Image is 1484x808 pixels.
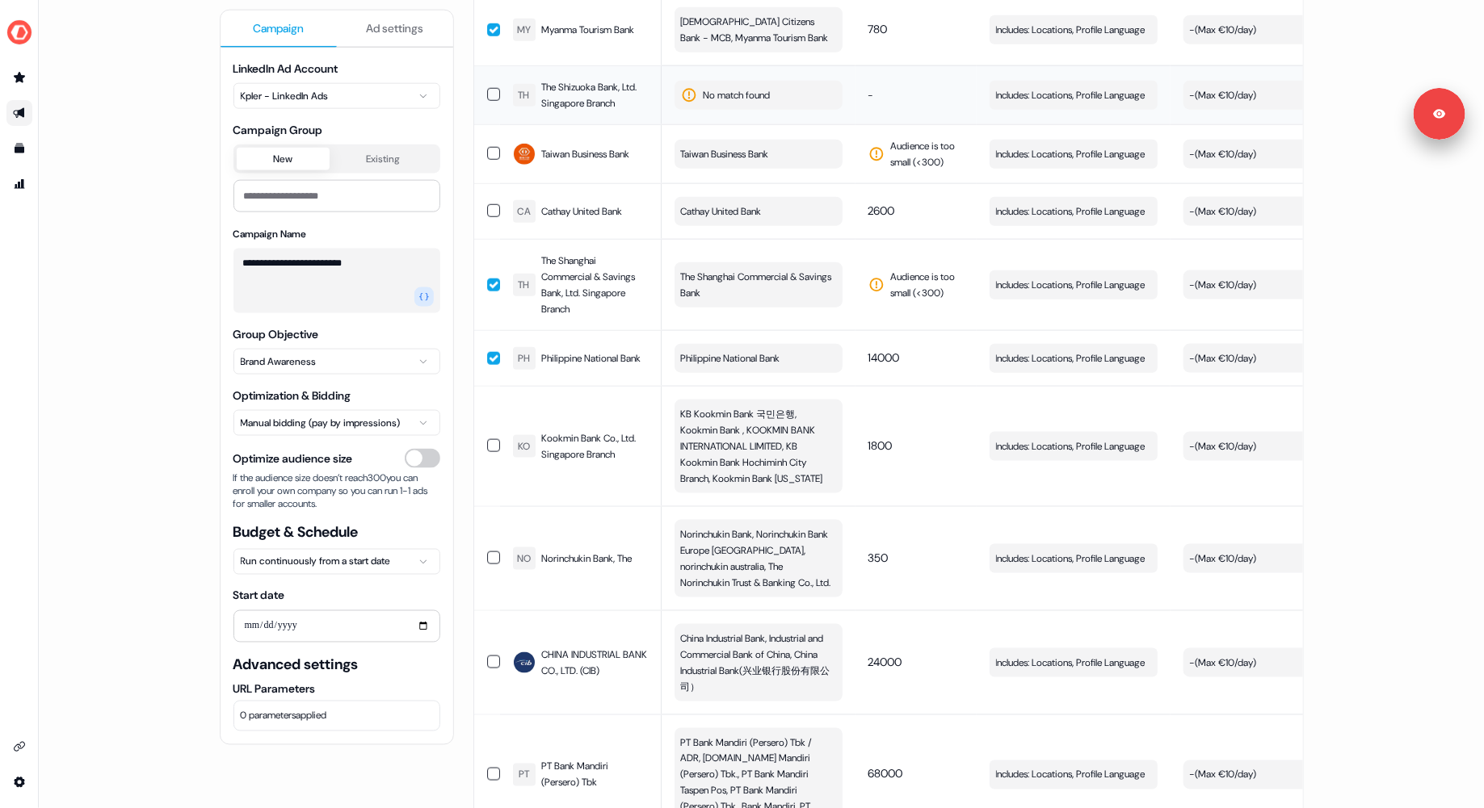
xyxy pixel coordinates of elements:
span: 68000 [868,767,903,781]
button: China Industrial Bank, Industrial and Commercial Bank of China, China Industrial Bank(兴业银行股份有限公司） [675,624,843,701]
button: Includes: Locations, Profile Language [990,197,1158,226]
span: 2600 [868,203,895,218]
button: -(Max €10/day) [1183,270,1352,299]
button: Cathay United Bank [675,197,843,226]
span: Includes: Locations, Profile Language [996,146,1146,162]
span: Includes: Locations, Profile Language [996,655,1146,671]
div: CA [517,203,531,220]
span: Myanma Tourism Bank [542,22,635,38]
a: Go to attribution [6,171,32,197]
button: Includes: Locations, Profile Language [990,270,1158,299]
button: No match found [675,81,843,110]
label: Optimization & Bidding [233,388,351,403]
a: Go to integrations [6,769,32,795]
button: -(Max €10/day) [1183,197,1352,226]
span: 780 [868,22,888,36]
span: Advanced settings [233,655,440,675]
span: Philippine National Bank [681,350,780,366]
span: No match found [704,87,771,103]
span: 350 [868,551,889,565]
div: - ( Max €10/day ) [1190,146,1257,162]
span: Ad settings [366,20,423,36]
span: 24000 [868,655,902,669]
span: Taiwan Business Bank [542,146,630,162]
span: [DEMOGRAPHIC_DATA] Citizens Bank - MCB, Myanma Tourism Bank [681,14,833,46]
div: NO [517,551,531,567]
a: Go to templates [6,136,32,161]
span: The Shanghai Commercial & Savings Bank [681,269,833,301]
span: The Shizuoka Bank, Ltd. Singapore Branch [542,79,649,111]
span: Kookmin Bank Co., Ltd. Singapore Branch [542,430,649,463]
button: Includes: Locations, Profile Language [990,15,1158,44]
span: Audience is too small (< 300 ) [891,138,964,170]
button: Norinchukin Bank, Norinchukin Bank Europe [GEOGRAPHIC_DATA], norinchukin australia, The Norinchuk... [675,520,843,597]
span: 0 parameters applied [241,708,327,724]
span: Includes: Locations, Profile Language [996,767,1146,783]
span: Taiwan Business Bank [681,146,769,162]
span: Includes: Locations, Profile Language [996,551,1146,567]
div: - ( Max €10/day ) [1190,438,1257,454]
button: -(Max €10/day) [1183,648,1352,677]
span: Campaign [253,20,304,36]
button: -(Max €10/day) [1183,81,1352,110]
button: Includes: Locations, Profile Language [990,544,1158,573]
div: - ( Max €10/day ) [1190,87,1257,103]
button: New [237,148,330,170]
div: MY [517,22,531,38]
span: 14000 [868,350,900,365]
span: Cathay United Bank [681,203,762,220]
button: 0 parametersapplied [233,701,440,731]
label: Campaign Name [233,228,307,241]
div: - ( Max €10/day ) [1190,350,1257,366]
span: The Shanghai Commercial & Savings Bank, Ltd. Singapore Branch [542,253,649,317]
div: - ( Max €10/day ) [1190,203,1257,220]
div: - ( Max €10/day ) [1190,22,1257,38]
span: KB Kookmin Bank 국민은행, Kookmin Bank , KOOKMIN BANK INTERNATIONAL LIMITED, KB Kookmin Bank Hochimin... [681,406,833,487]
button: Philippine National Bank [675,344,843,373]
span: Cathay United Bank [542,203,623,220]
button: Taiwan Business Bank [675,140,843,169]
span: CHINA INDUSTRIAL BANK CO., LTD. (CIB) [542,647,649,679]
span: Includes: Locations, Profile Language [996,22,1146,38]
span: Budget & Schedule [233,523,440,542]
span: Audience is too small (< 300 ) [891,269,964,301]
button: Includes: Locations, Profile Language [990,81,1158,110]
button: Includes: Locations, Profile Language [990,760,1158,789]
button: Existing [330,148,437,170]
button: Includes: Locations, Profile Language [990,344,1158,373]
a: Go to outbound experience [6,100,32,126]
button: The Shanghai Commercial & Savings Bank [675,262,843,308]
button: [DEMOGRAPHIC_DATA] Citizens Bank - MCB, Myanma Tourism Bank [675,7,843,52]
div: KO [518,438,530,454]
div: PH [518,350,530,366]
button: -(Max €10/day) [1183,15,1352,44]
div: - ( Max €10/day ) [1190,767,1257,783]
button: -(Max €10/day) [1183,344,1352,373]
label: Start date [233,588,285,603]
label: Group Objective [233,327,319,341]
div: PT [519,767,529,783]
button: KB Kookmin Bank 국민은행, Kookmin Bank , KOOKMIN BANK INTERNATIONAL LIMITED, KB Kookmin Bank Hochimin... [675,400,843,493]
span: Optimize audience size [233,450,353,467]
div: TH [519,277,530,293]
span: Includes: Locations, Profile Language [996,87,1146,103]
div: - ( Max €10/day ) [1190,277,1257,293]
td: - [856,65,977,124]
button: Includes: Locations, Profile Language [990,432,1158,461]
a: Go to prospects [6,65,32,90]
button: Optimize audience size [405,449,440,468]
div: TH [519,87,530,103]
span: If the audience size doesn’t reach 300 you can enroll your own company so you can run 1-1 ads for... [233,471,440,510]
div: - ( Max €10/day ) [1190,551,1257,567]
span: Includes: Locations, Profile Language [996,277,1146,293]
span: Campaign Group [233,122,440,138]
span: Includes: Locations, Profile Language [996,350,1146,366]
a: Go to integrations [6,734,32,760]
span: Philippine National Bank [542,350,641,366]
span: Norinchukin Bank, The [542,551,633,567]
button: -(Max €10/day) [1183,760,1352,789]
button: -(Max €10/day) [1183,140,1352,169]
label: URL Parameters [233,681,440,697]
span: PT Bank Mandiri (Persero) Tbk [542,759,649,791]
button: -(Max €10/day) [1183,544,1352,573]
